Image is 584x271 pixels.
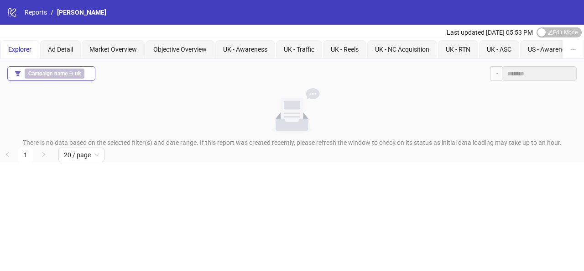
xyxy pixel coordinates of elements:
[490,66,502,81] div: -
[36,148,51,162] button: right
[89,46,137,53] span: Market Overview
[570,46,576,53] span: ellipsis
[331,46,359,53] span: UK - Reels
[528,46,572,53] span: US - Awareness
[563,40,584,58] button: ellipsis
[446,46,470,53] span: UK - RTN
[28,70,68,77] b: Campaign name
[223,46,267,53] span: UK - Awareness
[487,46,511,53] span: UK - ASC
[4,138,580,148] div: There is no data based on the selected filter(s) and date range. If this report was created recen...
[375,46,429,53] span: UK - NC Acquisition
[15,70,21,77] span: filter
[57,9,106,16] span: [PERSON_NAME]
[41,152,47,157] span: right
[5,152,10,157] span: left
[284,46,314,53] span: UK - Traffic
[36,148,51,162] li: Next Page
[25,69,84,79] span: ∋
[48,46,73,53] span: Ad Detail
[19,148,32,162] a: 1
[153,46,207,53] span: Objective Overview
[51,7,53,17] li: /
[75,70,81,77] b: uk
[58,148,104,162] div: Page Size
[18,148,33,162] li: 1
[447,29,533,36] span: Last updated [DATE] 05:53 PM
[23,7,49,17] a: Reports
[7,66,95,81] button: Campaign name ∋ uk
[8,46,31,53] span: Explorer
[64,148,99,162] span: 20 / page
